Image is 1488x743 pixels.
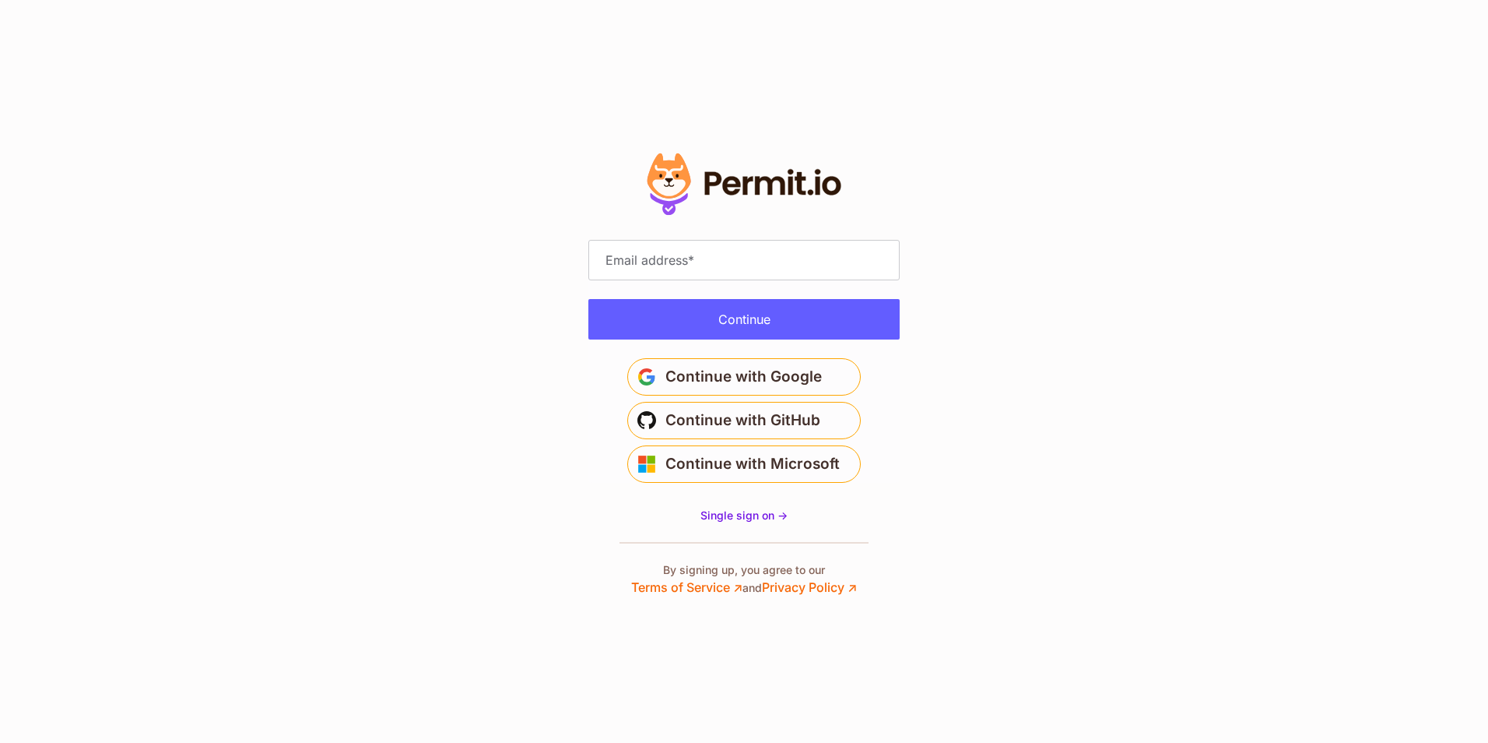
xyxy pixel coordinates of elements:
button: Continue with Microsoft [627,445,861,483]
span: Continue with GitHub [665,408,820,433]
a: Single sign on -> [700,508,788,523]
p: By signing up, you agree to our and [631,562,857,597]
button: Continue with GitHub [627,402,861,439]
span: Continue with Microsoft [665,452,840,477]
button: Continue with Google [627,358,861,396]
a: Terms of Service ↗ [631,579,742,595]
span: Single sign on -> [700,509,788,522]
a: Privacy Policy ↗ [762,579,857,595]
button: Continue [588,299,900,340]
span: Continue with Google [665,364,822,389]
